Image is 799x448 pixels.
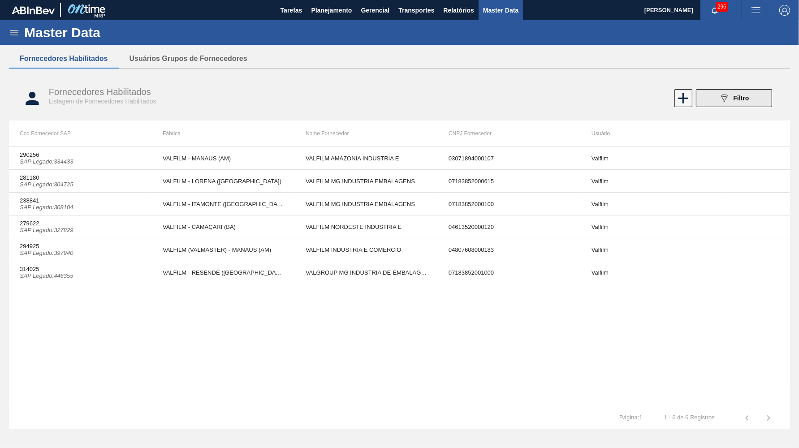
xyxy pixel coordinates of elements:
[295,121,438,146] th: Nome Fornecedor
[9,121,152,146] th: Cod Fornecedor SAP
[653,407,726,421] td: 1 - 6 de 6 Registros
[49,87,151,97] span: Fornecedores Habilitados
[20,227,73,233] i: SAP Legado : 327829
[751,5,761,16] img: userActions
[438,121,581,146] th: CNPJ Fornecedor
[581,261,724,284] td: Valfilm
[49,98,156,105] span: Listagem de Fornecedores Habilitados
[152,238,295,261] td: VALFILM (VALMASTER) - MANAUS (AM)
[9,261,152,284] td: 314025
[696,89,772,107] button: Filtro
[581,147,724,170] td: Valfilm
[438,215,581,238] td: 04613520000120
[295,147,438,170] td: VALFILM AMAZONIA INDUSTRIA E
[398,5,434,16] span: Transportes
[581,215,724,238] td: Valfilm
[9,147,152,170] td: 290256
[674,89,691,107] div: Novo Fornecedor
[20,158,73,165] i: SAP Legado : 334433
[483,5,518,16] span: Master Data
[9,215,152,238] td: 279622
[9,49,119,68] button: Fornecedores Habilitados
[581,238,724,261] td: Valfilm
[152,215,295,238] td: VALFILM - CAMAÇARI (BA)
[295,193,438,215] td: VALFILM MG INDUSTRIA EMBALAGENS
[9,238,152,261] td: 294925
[438,147,581,170] td: 03071894000107
[152,193,295,215] td: VALFILM - ITAMONTE ([GEOGRAPHIC_DATA])
[609,407,653,421] td: Página : 1
[9,170,152,193] td: 281180
[700,4,729,17] button: Notificações
[295,215,438,238] td: VALFILM NORDESTE INDUSTRIA E
[295,170,438,193] td: VALFILM MG INDUSTRIA EMBALAGENS
[438,193,581,215] td: 07183852000100
[152,261,295,284] td: VALFILM - RESENDE ([GEOGRAPHIC_DATA])
[438,170,581,193] td: 07183852000615
[311,5,352,16] span: Planejamento
[361,5,390,16] span: Gerencial
[12,6,55,14] img: TNhmsLtSVTkK8tSr43FrP2fwEKptu5GPRR3wAAAABJRU5ErkJggg==
[281,5,302,16] span: Tarefas
[438,238,581,261] td: 04807608000183
[20,181,73,188] i: SAP Legado : 304725
[20,250,73,256] i: SAP Legado : 397940
[24,27,183,38] h1: Master Data
[581,170,724,193] td: Valfilm
[716,2,728,12] span: 296
[691,89,777,107] div: Filtrar Fornecedor
[443,5,474,16] span: Relatórios
[20,272,73,279] i: SAP Legado : 446355
[152,121,295,146] th: Fábrica
[152,170,295,193] td: VALFILM - LORENA ([GEOGRAPHIC_DATA])
[119,49,258,68] button: Usuários Grupos de Fornecedores
[295,261,438,284] td: VALGROUP MG INDUSTRIA DE-EMBALAGENS FLEXIVEIS LTDA-
[152,147,295,170] td: VALFILM - MANAUS (AM)
[779,5,790,16] img: Logout
[295,238,438,261] td: VALFILM INDUSTRIA E COMERCIO
[438,261,581,284] td: 07183852001000
[733,95,749,102] span: Filtro
[20,204,73,211] i: SAP Legado : 308104
[9,193,152,215] td: 238841
[581,121,724,146] th: Usuário
[581,193,724,215] td: Valfilm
